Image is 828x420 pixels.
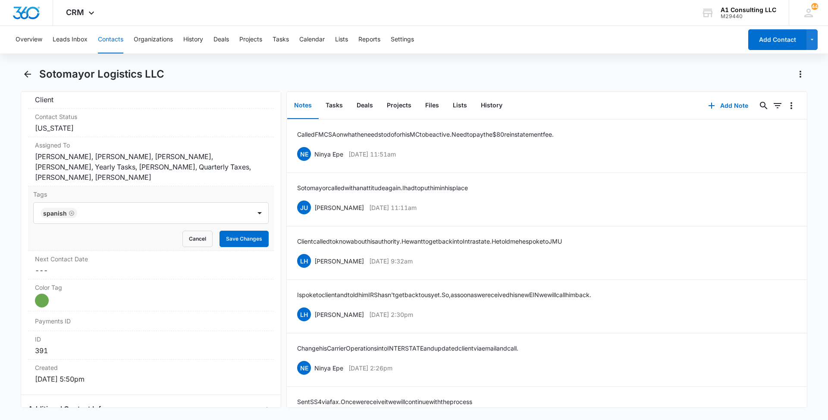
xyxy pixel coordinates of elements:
button: Projects [239,26,262,53]
label: Assigned To [35,141,267,150]
button: Files [418,92,446,119]
div: Contact TypeClient [28,80,274,109]
span: NE [297,147,311,161]
p: [DATE] 2:30pm [369,310,413,319]
p: [PERSON_NAME] [314,203,364,212]
button: Notes [287,92,319,119]
div: account id [721,13,776,19]
div: Contact Status[US_STATE] [28,109,274,137]
div: ID391 [28,331,274,360]
button: Save Changes [220,231,269,247]
p: [DATE] 11:11am [369,203,417,212]
dd: [US_STATE] [35,123,267,133]
div: Spanish [43,210,67,217]
p: [DATE] 9:32am [369,257,413,266]
span: 44 [811,3,818,10]
button: Reports [358,26,380,53]
dt: Payments ID [35,317,93,326]
p: I spoke to client and told him IRS hasn't get back to us yet. So, as soon as we received his new ... [297,290,591,299]
p: [DATE] 11:51am [348,150,396,159]
dt: Created [35,363,267,372]
button: Add Note [699,95,757,116]
div: Created[DATE] 5:50pm [28,360,274,388]
label: Contact Status [35,112,267,121]
label: Color Tag [35,283,267,292]
div: Next Contact Date--- [28,251,274,279]
p: Ninya Epe [314,150,343,159]
div: Assigned To[PERSON_NAME], [PERSON_NAME], [PERSON_NAME], [PERSON_NAME], Yearly Tasks, [PERSON_NAME... [28,137,274,186]
button: Lists [446,92,474,119]
p: Called FMCSA on what he needs to do for his MC to be active. Need to pay the $80 reinstatement fee. [297,130,554,139]
label: Next Contact Date [35,254,267,263]
div: Payments ID [28,311,274,331]
dd: Client [35,94,267,105]
p: Sotomayor called with an attitude again. I had to put him in his place [297,183,468,192]
button: Settings [391,26,414,53]
button: Close [260,402,274,416]
dd: 391 [35,345,267,356]
button: Contacts [98,26,123,53]
label: Tags [33,190,269,199]
button: Filters [771,99,784,113]
button: Lists [335,26,348,53]
p: Client called to know about his authority. He want to get back into Intrastate. He told me he spo... [297,237,562,246]
button: Back [21,67,34,81]
button: History [474,92,509,119]
button: History [183,26,203,53]
button: Overview [16,26,42,53]
p: [PERSON_NAME] [314,257,364,266]
span: CRM [66,8,84,17]
button: Cancel [182,231,213,247]
button: Leads Inbox [53,26,88,53]
button: Deals [350,92,380,119]
span: LH [297,254,311,268]
button: Search... [757,99,771,113]
h4: Additional Contact Info [28,404,105,414]
dd: [DATE] 5:50pm [35,374,267,384]
p: [DATE] 2:26pm [348,364,392,373]
p: Change his Carrier Operations into INTERSTATE and updated client via email and call. [297,344,518,353]
button: Calendar [299,26,325,53]
h1: Sotomayor Logistics LLC [39,68,164,81]
button: Deals [213,26,229,53]
dd: --- [35,265,267,276]
span: LH [297,307,311,321]
button: Add Contact [748,29,806,50]
span: JU [297,201,311,214]
p: Sent SS4 via fax. Once we receive it we will continue with the process [297,397,472,406]
dt: ID [35,335,267,344]
div: Remove Spanish [67,210,75,216]
div: Color Tag [28,279,274,311]
div: account name [721,6,776,13]
button: Organizations [134,26,173,53]
button: Projects [380,92,418,119]
dd: [PERSON_NAME], [PERSON_NAME], [PERSON_NAME], [PERSON_NAME], Yearly Tasks, [PERSON_NAME], Quarterl... [35,151,267,182]
button: Tasks [319,92,350,119]
p: Ninya Epe [314,364,343,373]
button: Overflow Menu [784,99,798,113]
button: Tasks [273,26,289,53]
span: NE [297,361,311,375]
p: [PERSON_NAME] [314,310,364,319]
button: Actions [793,67,807,81]
div: notifications count [811,3,818,10]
